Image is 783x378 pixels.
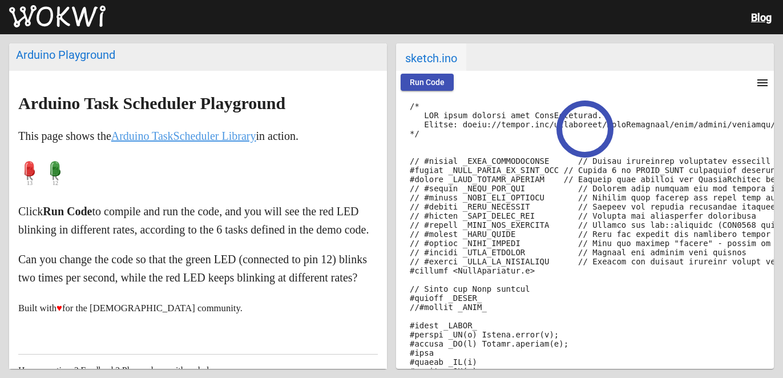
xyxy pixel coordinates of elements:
[16,48,380,62] div: Arduino Playground
[18,94,378,112] h2: Arduino Task Scheduler Playground
[396,43,466,71] span: sketch.ino
[9,5,106,28] img: Wokwi
[18,202,378,239] p: Click to compile and run the code, and you will see the red LED blinking in different rates, acco...
[43,205,92,218] strong: Run Code
[111,130,256,142] a: Arduino TaskScheduler Library
[56,303,62,313] span: ♥
[756,76,769,90] mat-icon: menu
[18,303,243,313] small: Built with for the [DEMOGRAPHIC_DATA] community.
[751,11,772,23] a: Blog
[401,74,454,91] button: Run Code
[18,127,378,145] p: This page shows the in action.
[18,250,378,287] p: Can you change the code so that the green LED (connected to pin 12) blinks two times per second, ...
[410,78,445,87] span: Run Code
[18,365,223,375] span: Have questions? Feedback? Please share with us below:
